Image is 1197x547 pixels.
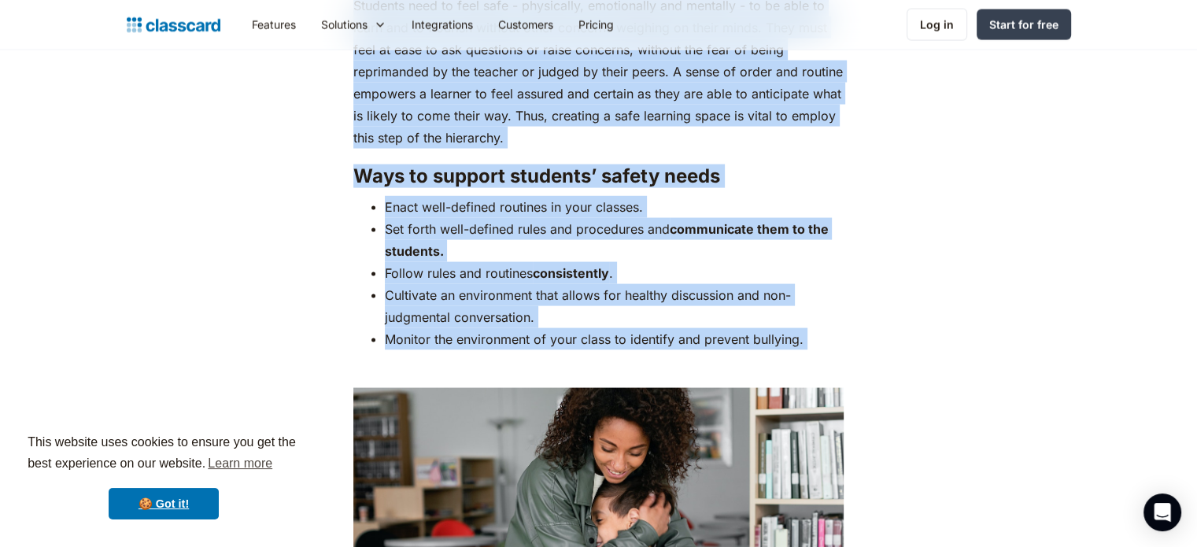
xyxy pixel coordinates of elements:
div: Solutions [321,17,368,33]
a: dismiss cookie message [109,488,219,519]
div: cookieconsent [13,418,315,534]
strong: communicate them to the students. [385,221,829,259]
li: Set forth well-defined rules and procedures and [385,218,844,262]
span: This website uses cookies to ensure you get the best experience on our website. [28,433,300,475]
div: Log in [920,17,954,33]
div: Start for free [989,17,1058,33]
a: learn more about cookies [205,452,275,475]
div: Open Intercom Messenger [1143,493,1181,531]
li: Cultivate an environment that allows for healthy discussion and non-judgmental conversation. [385,284,844,328]
div: Solutions [308,7,399,43]
strong: consistently [533,265,609,281]
li: Monitor the environment of your class to identify and prevent bullying. [385,328,844,350]
a: Pricing [566,7,626,43]
a: Integrations [399,7,486,43]
h3: Ways to support students’ safety needs [353,164,844,188]
p: ‍ [353,358,844,380]
li: Enact well-defined routines in your classes. [385,196,844,218]
a: Customers [486,7,566,43]
a: Log in [907,9,967,41]
a: Start for free [977,9,1071,40]
li: Follow rules and routines . [385,262,844,284]
a: Features [239,7,308,43]
a: home [127,14,220,36]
